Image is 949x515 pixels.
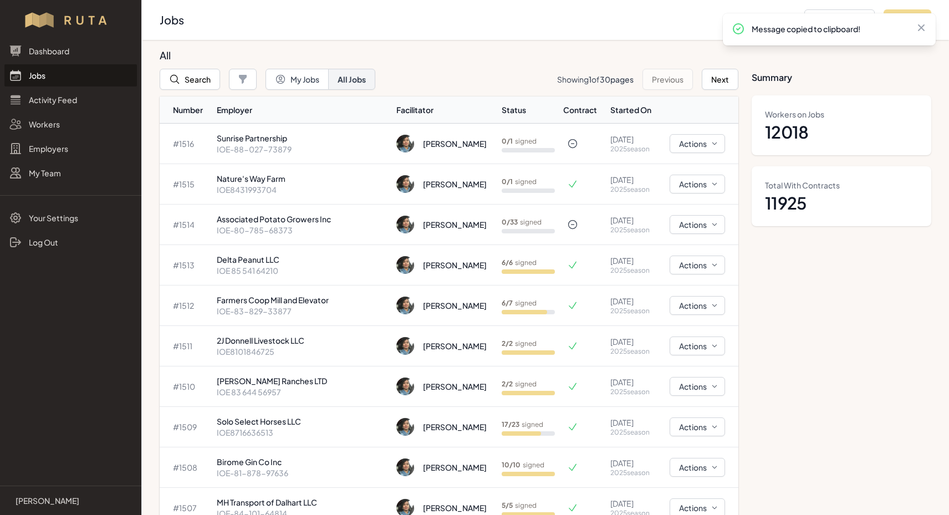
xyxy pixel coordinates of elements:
p: IOE-83-829-33877 [217,305,387,317]
td: # 1514 [160,205,212,245]
p: 2025 season [610,468,654,477]
button: Previous [642,69,693,90]
dt: Workers on Jobs [765,109,918,120]
b: 2 / 2 [502,380,513,388]
button: Next [702,69,738,90]
b: 2 / 2 [502,339,513,348]
p: 2025 season [610,145,654,154]
p: 2025 season [610,226,654,234]
p: 2025 season [610,185,654,194]
p: IOE8431993704 [217,184,387,195]
p: [DATE] [610,376,654,387]
div: [PERSON_NAME] [423,219,487,230]
p: MH Transport of Dalhart LLC [217,497,387,508]
p: signed [502,380,537,389]
p: Associated Potato Growers Inc [217,213,387,225]
p: 2025 season [610,428,654,437]
div: [PERSON_NAME] [423,138,487,149]
b: 5 / 5 [502,501,513,509]
b: 0 / 1 [502,137,513,145]
img: Workflow [23,11,118,29]
p: 2J Donnell Livestock LLC [217,335,387,346]
p: signed [502,501,537,510]
a: Your Settings [4,207,137,229]
div: [PERSON_NAME] [423,340,487,351]
div: [PERSON_NAME] [423,462,487,473]
td: # 1516 [160,124,212,164]
p: IOE 83 644 56957 [217,386,387,397]
div: [PERSON_NAME] [423,300,487,311]
b: 6 / 7 [502,299,513,307]
p: Sunrise Partnership [217,132,387,144]
div: [PERSON_NAME] [423,502,487,513]
p: 2025 season [610,266,654,275]
b: 0 / 33 [502,218,518,226]
dd: 11925 [765,193,918,213]
td: # 1508 [160,447,212,488]
p: IOE-88-027-73879 [217,144,387,155]
p: Solo Select Horses LLC [217,416,387,427]
button: My Jobs [266,69,329,90]
p: [DATE] [610,134,654,145]
a: Workers [4,113,137,135]
b: 0 / 1 [502,177,513,186]
p: IOE8716636513 [217,427,387,438]
span: 1 [589,74,591,84]
a: Dashboard [4,40,137,62]
div: [PERSON_NAME] [423,421,487,432]
p: [DATE] [610,417,654,428]
p: [DATE] [610,215,654,226]
p: signed [502,420,543,429]
p: signed [502,258,537,267]
p: IOE-81-878-97636 [217,467,387,478]
button: Actions [670,336,725,355]
p: [DATE] [610,336,654,347]
p: signed [502,461,544,470]
th: Started On [606,96,659,124]
p: signed [502,339,537,348]
p: signed [502,218,542,227]
p: IOE8101846725 [217,346,387,357]
button: Actions [670,417,725,436]
p: Showing of [557,74,634,85]
p: [PERSON_NAME] [16,495,79,506]
td: # 1511 [160,326,212,366]
th: Facilitator [392,96,497,124]
p: Delta Peanut LLC [217,254,387,265]
a: Employers [4,137,137,160]
td: # 1513 [160,245,212,285]
b: 6 / 6 [502,258,513,267]
button: Actions [670,256,725,274]
button: Actions [670,175,725,193]
dd: 12018 [765,122,918,142]
button: Add Job [884,9,931,30]
b: 10 / 10 [502,461,521,469]
p: Birome Gin Co Inc [217,456,387,467]
p: [DATE] [610,457,654,468]
p: [DATE] [610,295,654,307]
div: [PERSON_NAME] [423,259,487,271]
a: Activity Feed [4,89,137,111]
a: [PERSON_NAME] [9,495,132,506]
th: Contract [563,96,606,124]
td: # 1510 [160,366,212,407]
button: Actions [670,296,725,315]
p: [DATE] [610,174,654,185]
p: signed [502,299,537,308]
button: Actions [670,377,725,396]
p: 2025 season [610,387,654,396]
p: 2025 season [610,307,654,315]
p: [PERSON_NAME] Ranches LTD [217,375,387,386]
a: Jobs [4,64,137,86]
div: [PERSON_NAME] [423,381,487,392]
p: [DATE] [610,498,654,509]
a: Log Out [4,231,137,253]
p: Nature's Way Farm [217,173,387,184]
button: Add Employer [804,9,875,30]
button: Actions [670,134,725,153]
button: Search [160,69,220,90]
p: 2025 season [610,347,654,356]
button: Actions [670,215,725,234]
span: 30 pages [600,74,634,84]
button: Actions [670,458,725,477]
